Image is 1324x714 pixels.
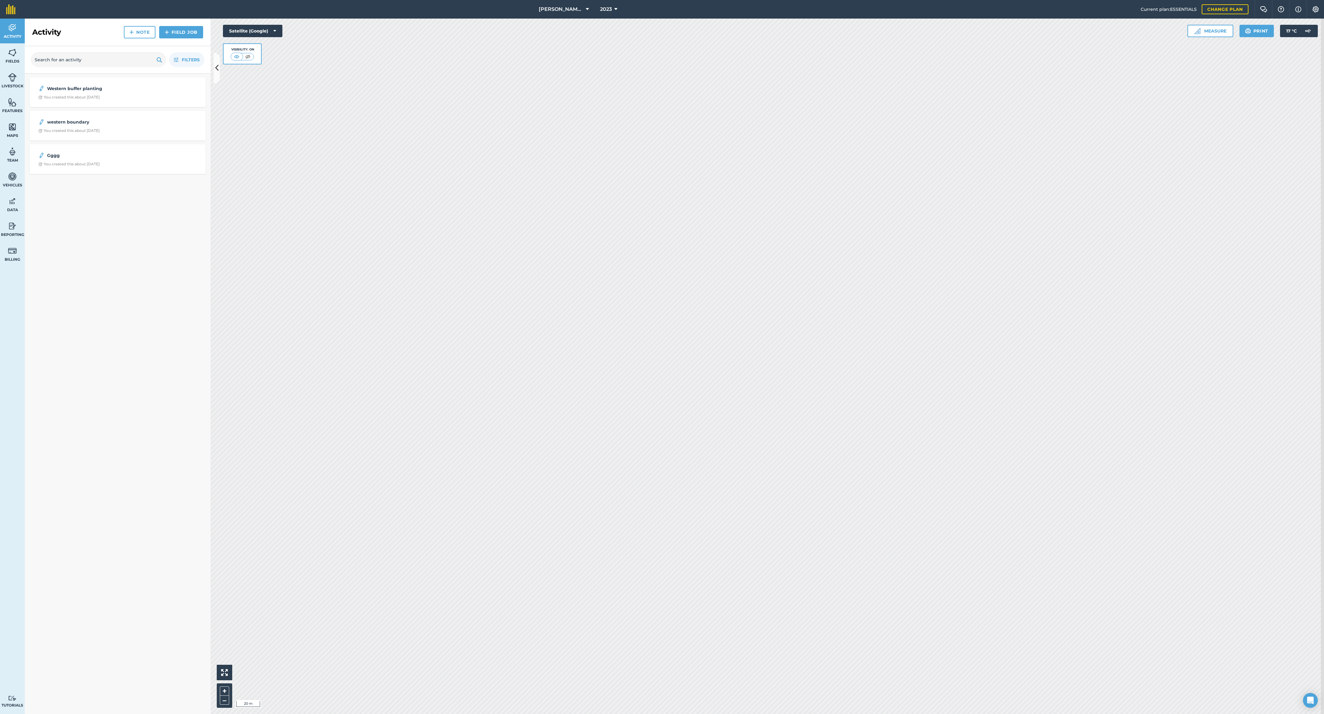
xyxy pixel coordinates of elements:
[8,73,17,82] img: svg+xml;base64,PD94bWwgdmVyc2lvbj0iMS4wIiBlbmNvZGluZz0idXRmLTgiPz4KPCEtLSBHZW5lcmF0b3I6IEFkb2JlIE...
[8,122,17,132] img: svg+xml;base64,PHN2ZyB4bWxucz0iaHR0cDovL3d3dy53My5vcmcvMjAwMC9zdmciIHdpZHRoPSI1NiIgaGVpZ2h0PSI2MC...
[32,27,61,37] h2: Activity
[169,52,204,67] button: Filters
[1260,6,1267,12] img: Two speech bubbles overlapping with the left bubble in the forefront
[1277,6,1285,12] img: A question mark icon
[8,147,17,156] img: svg+xml;base64,PD94bWwgdmVyc2lvbj0iMS4wIiBlbmNvZGluZz0idXRmLTgiPz4KPCEtLSBHZW5lcmF0b3I6IEFkb2JlIE...
[182,56,200,63] span: Filters
[38,128,100,133] div: You created this about [DATE]
[33,115,202,137] a: western boundaryClock with arrow pointing clockwiseYou created this about [DATE]
[1295,6,1301,13] img: svg+xml;base64,PHN2ZyB4bWxucz0iaHR0cDovL3d3dy53My5vcmcvMjAwMC9zdmciIHdpZHRoPSIxNyIgaGVpZ2h0PSIxNy...
[47,119,145,125] strong: western boundary
[221,669,228,676] img: Four arrows, one pointing top left, one top right, one bottom right and the last bottom left
[38,129,42,133] img: Clock with arrow pointing clockwise
[38,162,42,166] img: Clock with arrow pointing clockwise
[8,197,17,206] img: svg+xml;base64,PD94bWwgdmVyc2lvbj0iMS4wIiBlbmNvZGluZz0idXRmLTgiPz4KPCEtLSBHZW5lcmF0b3I6IEFkb2JlIE...
[38,85,45,92] img: svg+xml;base64,PD94bWwgdmVyc2lvbj0iMS4wIiBlbmNvZGluZz0idXRmLTgiPz4KPCEtLSBHZW5lcmF0b3I6IEFkb2JlIE...
[1302,25,1314,37] img: svg+xml;base64,PD94bWwgdmVyc2lvbj0iMS4wIiBlbmNvZGluZz0idXRmLTgiPz4KPCEtLSBHZW5lcmF0b3I6IEFkb2JlIE...
[38,95,42,99] img: Clock with arrow pointing clockwise
[539,6,583,13] span: [PERSON_NAME][GEOGRAPHIC_DATA]
[47,85,145,92] strong: Western buffer planting
[38,118,45,126] img: svg+xml;base64,PD94bWwgdmVyc2lvbj0iMS4wIiBlbmNvZGluZz0idXRmLTgiPz4KPCEtLSBHZW5lcmF0b3I6IEFkb2JlIE...
[1303,693,1318,708] div: Open Intercom Messenger
[47,152,145,159] strong: Gggg
[1280,25,1318,37] button: 17 °C
[231,47,254,52] div: Visibility: On
[1286,25,1297,37] span: 17 ° C
[31,52,166,67] input: Search for an activity
[8,695,17,701] img: svg+xml;base64,PD94bWwgdmVyc2lvbj0iMS4wIiBlbmNvZGluZz0idXRmLTgiPz4KPCEtLSBHZW5lcmF0b3I6IEFkb2JlIE...
[33,81,202,103] a: Western buffer plantingClock with arrow pointing clockwiseYou created this about [DATE]
[8,221,17,231] img: svg+xml;base64,PD94bWwgdmVyc2lvbj0iMS4wIiBlbmNvZGluZz0idXRmLTgiPz4KPCEtLSBHZW5lcmF0b3I6IEFkb2JlIE...
[38,95,100,100] div: You created this about [DATE]
[1239,25,1274,37] button: Print
[33,148,202,170] a: GgggClock with arrow pointing clockwiseYou created this about [DATE]
[165,28,169,36] img: svg+xml;base64,PHN2ZyB4bWxucz0iaHR0cDovL3d3dy53My5vcmcvMjAwMC9zdmciIHdpZHRoPSIxNCIgaGVpZ2h0PSIyNC...
[8,23,17,33] img: svg+xml;base64,PD94bWwgdmVyc2lvbj0iMS4wIiBlbmNvZGluZz0idXRmLTgiPz4KPCEtLSBHZW5lcmF0b3I6IEFkb2JlIE...
[1141,6,1197,13] span: Current plan : ESSENTIALS
[233,54,241,60] img: svg+xml;base64,PHN2ZyB4bWxucz0iaHR0cDovL3d3dy53My5vcmcvMjAwMC9zdmciIHdpZHRoPSI1MCIgaGVpZ2h0PSI0MC...
[244,54,252,60] img: svg+xml;base64,PHN2ZyB4bWxucz0iaHR0cDovL3d3dy53My5vcmcvMjAwMC9zdmciIHdpZHRoPSI1MCIgaGVpZ2h0PSI0MC...
[124,26,155,38] a: Note
[8,172,17,181] img: svg+xml;base64,PD94bWwgdmVyc2lvbj0iMS4wIiBlbmNvZGluZz0idXRmLTgiPz4KPCEtLSBHZW5lcmF0b3I6IEFkb2JlIE...
[600,6,612,13] span: 2023
[223,25,282,37] button: Satellite (Google)
[156,56,162,63] img: svg+xml;base64,PHN2ZyB4bWxucz0iaHR0cDovL3d3dy53My5vcmcvMjAwMC9zdmciIHdpZHRoPSIxOSIgaGVpZ2h0PSIyNC...
[1187,25,1233,37] button: Measure
[6,4,15,14] img: fieldmargin Logo
[159,26,203,38] a: Field Job
[1245,27,1251,35] img: svg+xml;base64,PHN2ZyB4bWxucz0iaHR0cDovL3d3dy53My5vcmcvMjAwMC9zdmciIHdpZHRoPSIxOSIgaGVpZ2h0PSIyNC...
[1202,4,1248,14] a: Change plan
[220,696,229,705] button: –
[129,28,134,36] img: svg+xml;base64,PHN2ZyB4bWxucz0iaHR0cDovL3d3dy53My5vcmcvMjAwMC9zdmciIHdpZHRoPSIxNCIgaGVpZ2h0PSIyNC...
[38,152,45,159] img: svg+xml;base64,PD94bWwgdmVyc2lvbj0iMS4wIiBlbmNvZGluZz0idXRmLTgiPz4KPCEtLSBHZW5lcmF0b3I6IEFkb2JlIE...
[8,48,17,57] img: svg+xml;base64,PHN2ZyB4bWxucz0iaHR0cDovL3d3dy53My5vcmcvMjAwMC9zdmciIHdpZHRoPSI1NiIgaGVpZ2h0PSI2MC...
[38,162,100,167] div: You created this about [DATE]
[1312,6,1319,12] img: A cog icon
[8,246,17,255] img: svg+xml;base64,PD94bWwgdmVyc2lvbj0iMS4wIiBlbmNvZGluZz0idXRmLTgiPz4KPCEtLSBHZW5lcmF0b3I6IEFkb2JlIE...
[220,686,229,696] button: +
[1194,28,1200,34] img: Ruler icon
[8,98,17,107] img: svg+xml;base64,PHN2ZyB4bWxucz0iaHR0cDovL3d3dy53My5vcmcvMjAwMC9zdmciIHdpZHRoPSI1NiIgaGVpZ2h0PSI2MC...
